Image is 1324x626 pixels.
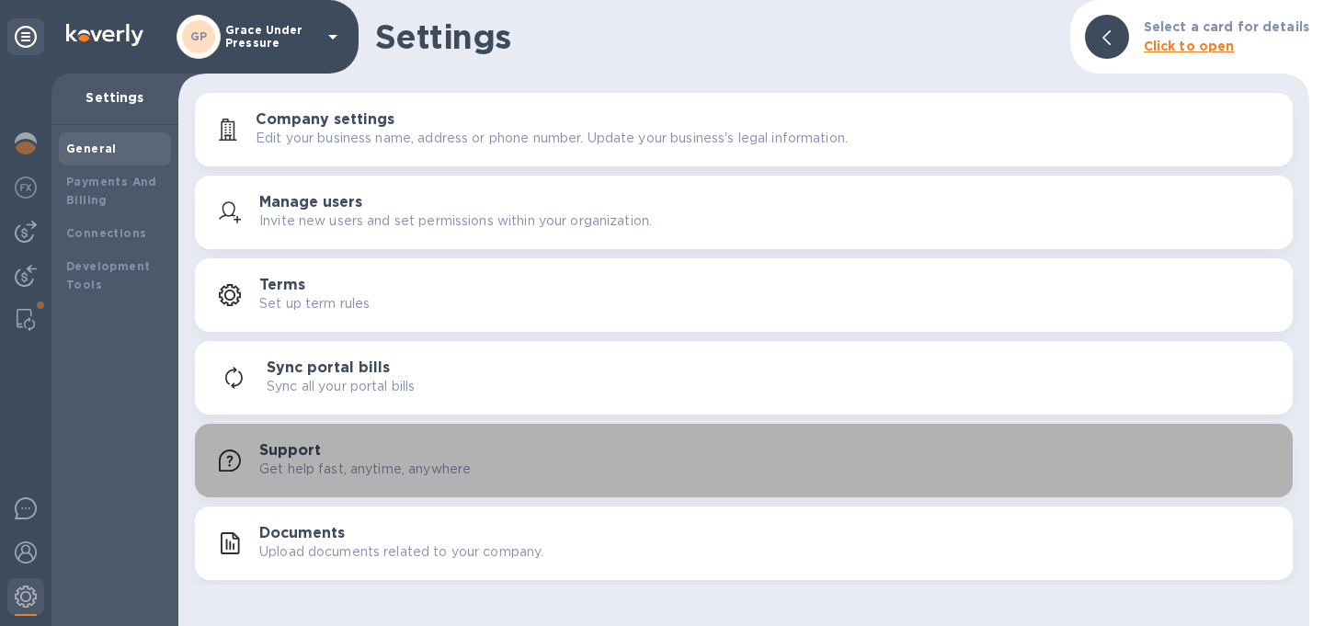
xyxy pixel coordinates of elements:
div: Unpin categories [7,18,44,55]
p: Edit your business name, address or phone number. Update your business's legal information. [256,129,848,148]
button: DocumentsUpload documents related to your company. [195,506,1293,580]
b: General [66,142,117,155]
button: SupportGet help fast, anytime, anywhere [195,424,1293,497]
p: Settings [66,88,164,107]
button: Company settingsEdit your business name, address or phone number. Update your business's legal in... [195,93,1293,166]
h3: Manage users [259,194,362,211]
h3: Company settings [256,111,394,129]
b: Payments And Billing [66,175,157,207]
p: Get help fast, anytime, anywhere [259,460,471,479]
b: Select a card for details [1144,19,1309,34]
button: Manage usersInvite new users and set permissions within your organization. [195,176,1293,249]
p: Set up term rules [259,294,370,313]
h1: Settings [375,17,1056,56]
h3: Documents [259,525,345,542]
img: Logo [66,24,143,46]
b: Development Tools [66,259,150,291]
p: Sync all your portal bills [267,377,415,396]
h3: Support [259,442,321,460]
p: Upload documents related to your company. [259,542,543,562]
b: Click to open [1144,39,1235,53]
h3: Terms [259,277,305,294]
h3: Sync portal bills [267,359,390,377]
b: GP [190,29,208,43]
b: Connections [66,226,146,240]
button: Sync portal billsSync all your portal bills [195,341,1293,415]
img: Foreign exchange [15,176,37,199]
p: Invite new users and set permissions within your organization. [259,211,652,231]
button: TermsSet up term rules [195,258,1293,332]
p: Grace Under Pressure [225,24,317,50]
